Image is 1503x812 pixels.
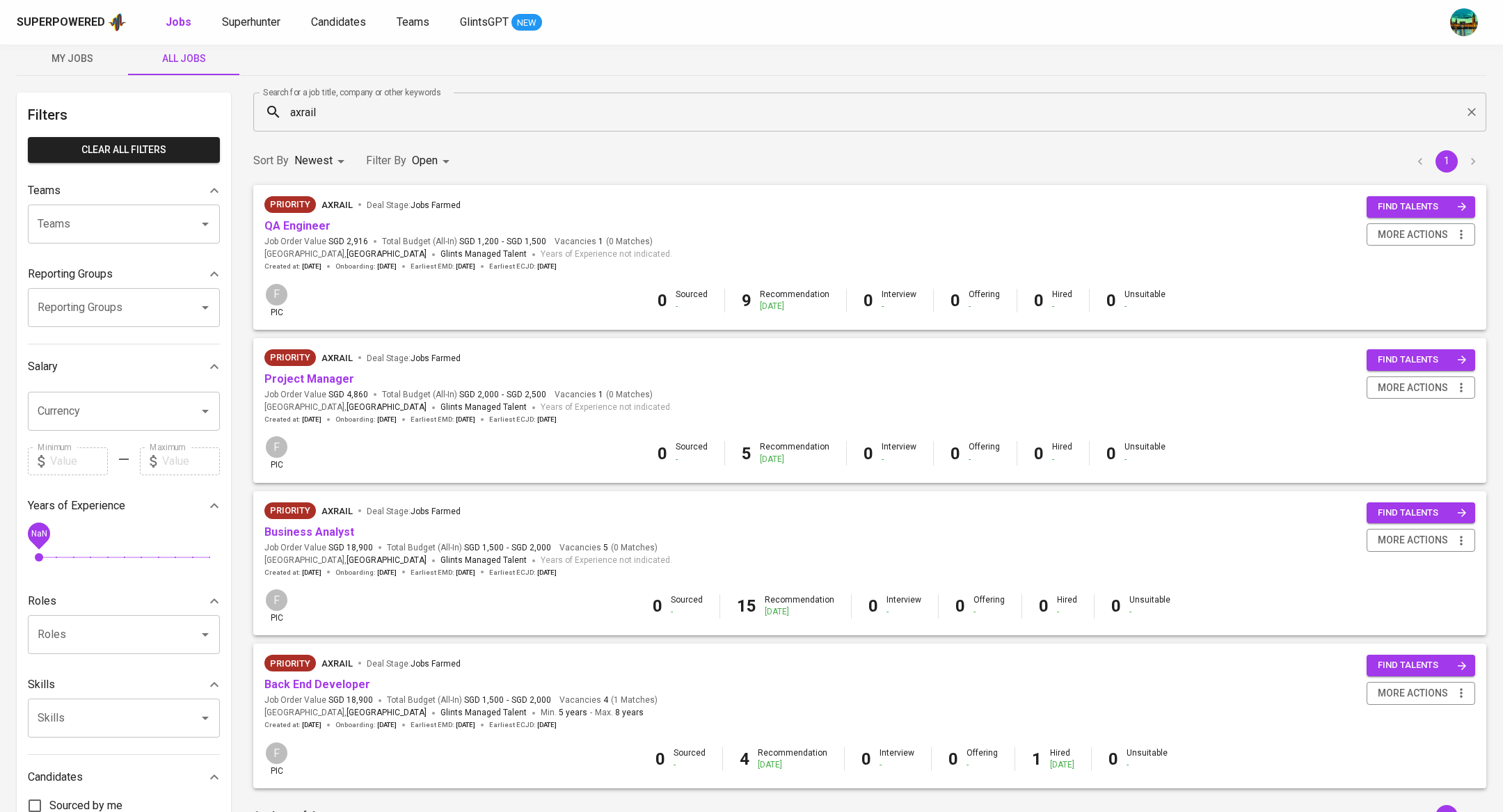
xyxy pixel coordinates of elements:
b: 0 [861,749,871,769]
div: Newest [294,148,349,174]
span: All Jobs [136,50,231,67]
span: Priority [264,351,316,365]
a: QA Engineer [264,219,331,232]
div: - [969,301,1000,312]
span: SGD 1,500 [464,542,504,554]
div: - [1052,454,1072,465]
b: 0 [1108,749,1118,769]
span: SGD 18,900 [328,542,373,554]
button: Open [196,214,215,234]
div: F [264,588,289,612]
button: Open [196,298,215,317]
div: Unsuitable [1127,747,1168,771]
span: Total Budget (All-In) [382,389,546,401]
p: Salary [28,358,58,375]
b: 0 [1111,596,1121,616]
span: Onboarding : [335,568,397,578]
a: Superhunter [222,14,283,31]
div: F [264,741,289,765]
b: 0 [868,596,878,616]
span: Axrail [321,658,353,669]
span: [GEOGRAPHIC_DATA] , [264,401,427,415]
span: Priority [264,198,316,212]
span: Vacancies ( 0 Matches ) [555,236,653,248]
div: Interview [880,747,914,771]
span: [GEOGRAPHIC_DATA] , [264,706,427,720]
b: 0 [1039,596,1049,616]
span: [DATE] [537,720,557,730]
div: Offering [969,289,1000,312]
span: Jobs Farmed [411,507,461,516]
div: [DATE] [760,454,829,465]
span: [DATE] [302,415,321,424]
div: - [967,759,998,771]
nav: pagination navigation [1407,150,1486,173]
span: [GEOGRAPHIC_DATA] , [264,554,427,568]
p: Filter By [366,152,406,169]
span: find talents [1378,352,1467,368]
button: more actions [1367,223,1475,246]
b: 0 [948,749,958,769]
a: Back End Developer [264,678,370,691]
div: F [264,435,289,459]
span: [GEOGRAPHIC_DATA] [347,706,427,720]
span: SGD 1,500 [464,694,504,706]
span: Vacancies ( 0 Matches ) [559,542,658,554]
div: Recommendation [758,747,827,771]
span: find talents [1378,658,1467,674]
span: - [502,236,504,248]
span: [GEOGRAPHIC_DATA] , [264,248,427,262]
b: 0 [864,291,873,310]
b: 0 [1034,444,1044,463]
div: Hired [1050,747,1074,771]
div: Offering [973,594,1005,618]
div: Sourced [674,747,706,771]
span: Created at : [264,568,321,578]
span: Earliest EMD : [411,568,475,578]
span: find talents [1378,199,1467,215]
div: - [671,606,703,618]
span: Glints Managed Talent [440,555,527,565]
span: Axrail [321,353,353,363]
p: Skills [28,676,55,693]
span: Glints Managed Talent [440,249,527,259]
a: Business Analyst [264,525,354,539]
span: Teams [397,15,429,29]
div: - [676,301,708,312]
div: Unsuitable [1124,289,1166,312]
div: pic [264,435,289,471]
div: Recommendation [760,289,829,312]
span: Total Budget (All-In) [387,694,551,706]
div: Open [412,148,454,174]
div: - [674,759,706,771]
span: Superhunter [222,15,280,29]
div: - [969,454,1000,465]
span: Jobs Farmed [411,200,461,210]
button: more actions [1367,682,1475,705]
span: Created at : [264,415,321,424]
b: 0 [951,291,960,310]
div: - [1129,606,1170,618]
div: Candidates [28,763,220,791]
div: Offering [967,747,998,771]
div: - [1124,454,1166,465]
a: Project Manager [264,372,354,385]
span: Earliest EMD : [411,262,475,271]
span: 4 [601,694,608,706]
span: SGD 2,000 [511,542,551,554]
a: Teams [397,14,432,31]
span: SGD 1,500 [507,236,546,248]
a: Candidates [311,14,369,31]
span: Total Budget (All-In) [382,236,546,248]
span: [DATE] [377,720,397,730]
span: 1 [596,389,603,401]
span: [DATE] [302,568,321,578]
span: 1 [596,236,603,248]
span: [DATE] [537,262,557,271]
div: - [880,759,914,771]
span: Onboarding : [335,415,397,424]
span: find talents [1378,505,1467,521]
span: NEW [511,16,542,30]
span: Jobs Farmed [411,659,461,669]
span: Deal Stage : [367,200,461,210]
